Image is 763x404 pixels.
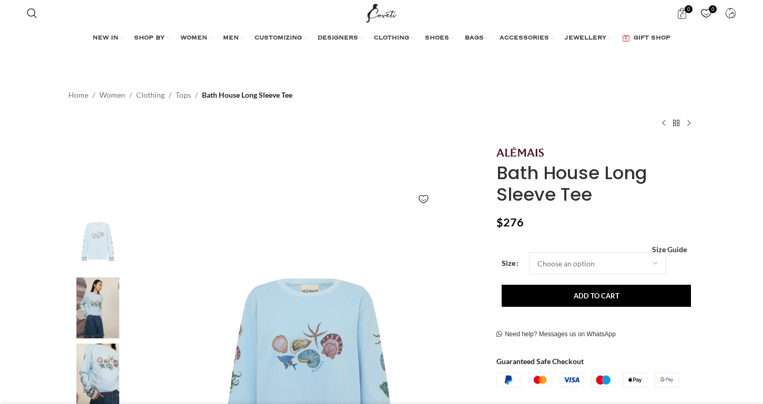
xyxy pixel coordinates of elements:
[465,28,489,49] a: BAGS
[496,147,544,157] img: Alemais
[364,8,399,17] a: Site logo
[99,89,125,101] a: Women
[696,3,717,24] div: My Wishlist
[683,117,695,129] a: Next product
[496,215,524,229] bdi: 276
[565,28,612,49] a: JEWELLERY
[425,34,449,43] span: SHOES
[622,35,630,42] img: GiftBag
[180,34,207,43] span: WOMEN
[68,89,88,101] a: Home
[496,357,584,366] strong: Guaranteed Safe Checkout
[318,28,363,49] a: DESIGNERS
[318,34,358,43] span: DESIGNERS
[500,34,549,43] span: ACCESSORIES
[93,34,118,43] span: NEW IN
[180,28,212,49] a: WOMEN
[374,34,409,43] span: CLOTHING
[500,28,554,49] a: ACCESSORIES
[622,28,670,49] a: GIFT SHOP
[255,34,302,43] span: CUSTOMIZING
[685,5,693,13] span: 0
[425,28,454,49] a: SHOES
[657,117,670,129] a: Previous product
[496,215,503,229] span: $
[465,34,484,43] span: BAGS
[696,3,717,24] a: 0
[374,28,414,49] a: CLOTHING
[22,3,43,24] a: Search
[136,89,165,101] a: Clothing
[502,285,691,307] button: Add to cart
[93,28,124,49] a: NEW IN
[176,89,191,101] a: Tops
[255,28,307,49] a: CUSTOMIZING
[496,330,616,339] a: Need help? Messages us on WhatsApp
[496,162,695,205] h1: Bath House Long Sleeve Tee
[223,34,239,43] span: MEN
[634,34,670,43] span: GIFT SHOP
[223,28,244,49] a: MEN
[202,89,292,101] span: Bath House Long Sleeve Tee
[66,277,130,339] img: Alemais Tops
[134,34,165,43] span: SHOP BY
[68,89,292,101] nav: Breadcrumb
[672,3,693,24] a: 0
[709,5,717,13] span: 0
[502,257,518,269] label: Size
[134,28,170,49] a: SHOP BY
[22,28,741,49] div: Main navigation
[565,34,606,43] span: JEWELLERY
[66,211,130,272] img: Alemais
[496,372,679,387] img: guaranteed-safe-checkout-bordered.j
